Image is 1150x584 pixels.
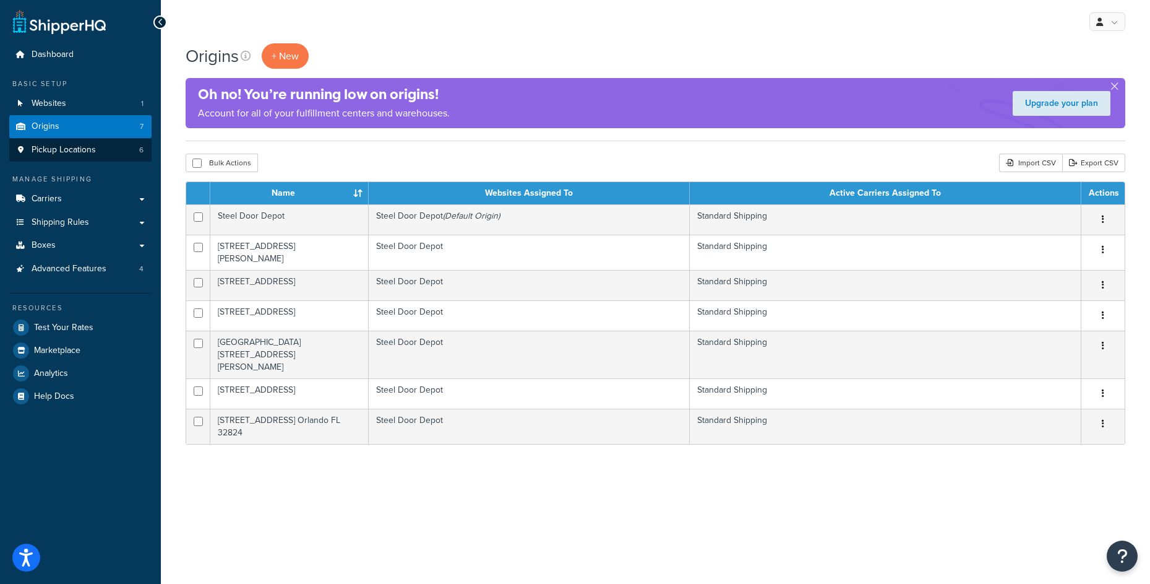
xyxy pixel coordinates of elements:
[34,391,74,402] span: Help Docs
[140,121,144,132] span: 7
[369,409,690,444] td: Steel Door Depot
[141,98,144,109] span: 1
[32,194,62,204] span: Carriers
[9,362,152,385] a: Analytics
[9,339,152,362] a: Marketplace
[186,154,258,172] button: Bulk Actions
[9,43,152,66] a: Dashboard
[9,316,152,339] a: Test Your Rates
[34,368,68,379] span: Analytics
[369,331,690,378] td: Steel Door Depot
[9,139,152,162] li: Pickup Locations
[210,378,369,409] td: [STREET_ADDRESS]
[32,217,89,228] span: Shipping Rules
[690,235,1081,270] td: Standard Shipping
[1062,154,1125,172] a: Export CSV
[9,115,152,138] a: Origins 7
[186,44,239,68] h1: Origins
[9,258,152,281] li: Advanced Features
[9,79,152,89] div: Basic Setup
[32,240,56,251] span: Boxes
[9,174,152,185] div: Manage Shipping
[9,234,152,257] a: Boxes
[690,270,1081,300] td: Standard Shipping
[369,235,690,270] td: Steel Door Depot
[690,331,1081,378] td: Standard Shipping
[34,346,80,356] span: Marketplace
[210,235,369,270] td: [STREET_ADDRESS][PERSON_NAME]
[32,50,74,60] span: Dashboard
[443,209,500,222] i: (Default Origin)
[999,154,1062,172] div: Import CSV
[369,378,690,409] td: Steel Door Depot
[690,182,1081,204] th: Active Carriers Assigned To
[690,204,1081,235] td: Standard Shipping
[210,182,369,204] th: Name : activate to sort column ascending
[272,49,299,63] span: + New
[32,98,66,109] span: Websites
[13,9,106,34] a: ShipperHQ Home
[32,264,106,274] span: Advanced Features
[369,300,690,331] td: Steel Door Depot
[9,115,152,138] li: Origins
[32,145,96,155] span: Pickup Locations
[9,139,152,162] a: Pickup Locations 6
[690,300,1081,331] td: Standard Shipping
[690,409,1081,444] td: Standard Shipping
[210,409,369,444] td: [STREET_ADDRESS] Orlando FL 32824
[1107,541,1138,572] button: Open Resource Center
[139,145,144,155] span: 6
[198,105,450,122] p: Account for all of your fulfillment centers and warehouses.
[9,92,152,115] li: Websites
[1081,182,1125,204] th: Actions
[210,270,369,300] td: [STREET_ADDRESS]
[139,264,144,274] span: 4
[9,258,152,281] a: Advanced Features 4
[210,331,369,378] td: [GEOGRAPHIC_DATA][STREET_ADDRESS][PERSON_NAME]
[9,303,152,313] div: Resources
[210,300,369,331] td: [STREET_ADDRESS]
[9,211,152,234] a: Shipping Rules
[34,323,93,333] span: Test Your Rates
[369,182,690,204] th: Websites Assigned To
[262,43,309,69] a: + New
[369,270,690,300] td: Steel Door Depot
[9,188,152,211] a: Carriers
[198,84,450,105] h4: Oh no! You’re running low on origins!
[369,204,690,235] td: Steel Door Depot
[690,378,1081,409] td: Standard Shipping
[210,204,369,235] td: Steel Door Depot
[1013,91,1110,116] a: Upgrade your plan
[9,385,152,407] a: Help Docs
[32,121,59,132] span: Origins
[9,92,152,115] a: Websites 1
